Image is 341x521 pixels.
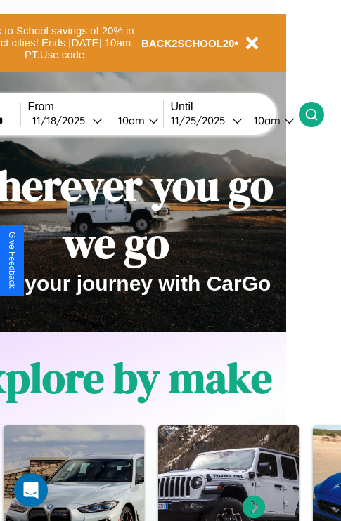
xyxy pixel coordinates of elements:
button: 11/18/2025 [28,113,107,128]
button: 10am [243,113,299,128]
div: Open Intercom Messenger [14,473,48,507]
label: From [28,100,163,113]
div: 10am [247,114,284,127]
div: 11 / 25 / 2025 [171,114,232,127]
div: Give Feedback [7,232,17,289]
label: Until [171,100,299,113]
div: 11 / 18 / 2025 [32,114,92,127]
div: 10am [111,114,148,127]
b: BACK2SCHOOL20 [141,37,235,49]
button: 10am [107,113,163,128]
